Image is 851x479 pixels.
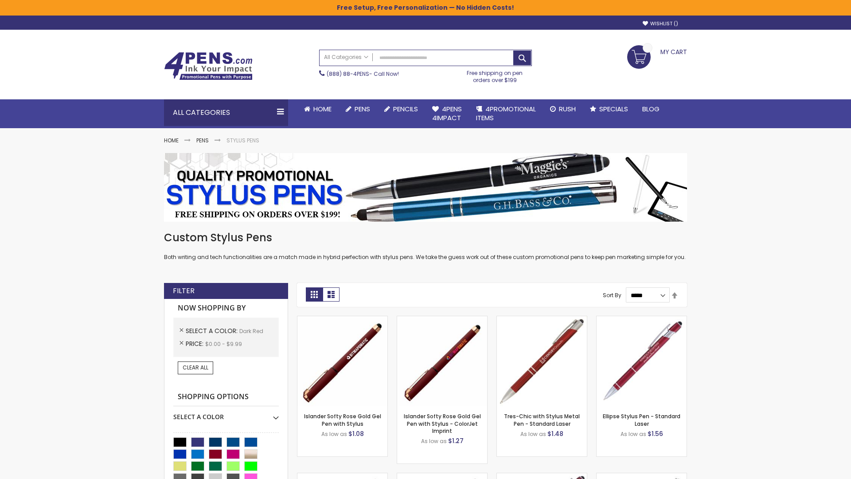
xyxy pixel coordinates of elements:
[297,99,339,119] a: Home
[306,287,323,302] strong: Grid
[397,316,487,323] a: Islander Softy Rose Gold Gel Pen with Stylus - ColorJet Imprint-Dark Red
[205,340,242,348] span: $0.00 - $9.99
[404,412,481,434] a: Islander Softy Rose Gold Gel Pen with Stylus - ColorJet Imprint
[603,412,680,427] a: Ellipse Stylus Pen - Standard Laser
[226,137,259,144] strong: Stylus Pens
[599,104,628,114] span: Specials
[497,316,587,323] a: Tres-Chic with Stylus Metal Pen - Standard Laser-Dark Red
[164,52,253,80] img: 4Pens Custom Pens and Promotional Products
[425,99,469,128] a: 4Pens4impact
[583,99,635,119] a: Specials
[543,99,583,119] a: Rush
[327,70,399,78] span: - Call Now!
[321,430,347,438] span: As low as
[297,316,387,323] a: Islander Softy Rose Gold Gel Pen with Stylus-Dark Red
[183,364,208,371] span: Clear All
[458,66,532,84] div: Free shipping on pen orders over $199
[164,99,288,126] div: All Categories
[476,104,536,122] span: 4PROMOTIONAL ITEMS
[164,137,179,144] a: Home
[173,286,195,296] strong: Filter
[648,429,663,438] span: $1.56
[239,327,263,335] span: Dark Red
[339,99,377,119] a: Pens
[313,104,332,114] span: Home
[520,430,546,438] span: As low as
[178,361,213,374] a: Clear All
[635,99,667,119] a: Blog
[297,316,387,406] img: Islander Softy Rose Gold Gel Pen with Stylus-Dark Red
[621,430,646,438] span: As low as
[164,153,687,222] img: Stylus Pens
[448,436,464,445] span: $1.27
[348,429,364,438] span: $1.08
[196,137,209,144] a: Pens
[497,316,587,406] img: Tres-Chic with Stylus Metal Pen - Standard Laser-Dark Red
[320,50,373,65] a: All Categories
[432,104,462,122] span: 4Pens 4impact
[397,316,487,406] img: Islander Softy Rose Gold Gel Pen with Stylus - ColorJet Imprint-Dark Red
[173,406,279,421] div: Select A Color
[504,412,580,427] a: Tres-Chic with Stylus Metal Pen - Standard Laser
[559,104,576,114] span: Rush
[643,20,678,27] a: Wishlist
[597,316,687,406] img: Ellipse Stylus Pen - Standard Laser-Dark Red
[304,412,381,427] a: Islander Softy Rose Gold Gel Pen with Stylus
[327,70,369,78] a: (888) 88-4PENS
[324,54,368,61] span: All Categories
[186,339,205,348] span: Price
[642,104,660,114] span: Blog
[164,231,687,245] h1: Custom Stylus Pens
[421,437,447,445] span: As low as
[173,388,279,407] strong: Shopping Options
[393,104,418,114] span: Pencils
[355,104,370,114] span: Pens
[603,291,621,299] label: Sort By
[597,316,687,323] a: Ellipse Stylus Pen - Standard Laser-Dark Red
[164,231,687,261] div: Both writing and tech functionalities are a match made in hybrid perfection with stylus pens. We ...
[186,326,239,335] span: Select A Color
[469,99,543,128] a: 4PROMOTIONALITEMS
[547,429,563,438] span: $1.48
[377,99,425,119] a: Pencils
[173,299,279,318] strong: Now Shopping by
